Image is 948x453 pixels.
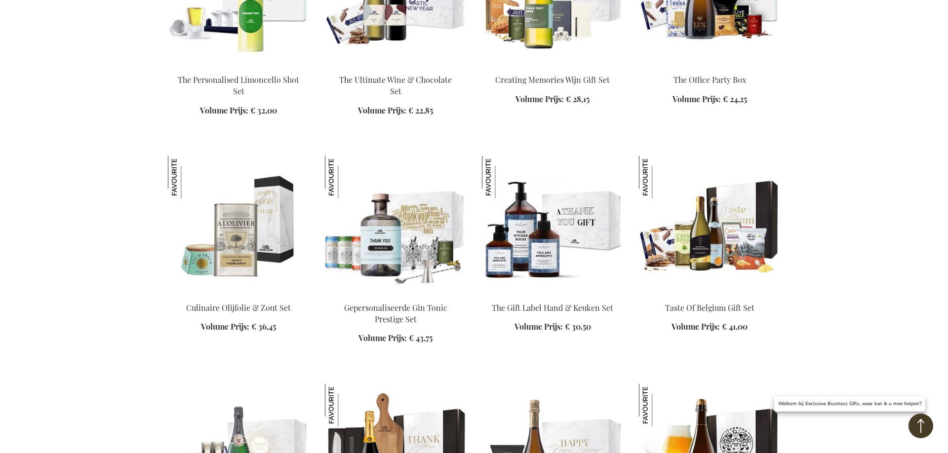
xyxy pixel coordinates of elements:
[482,156,623,294] img: The Gift Label Hand & Kitchen Set
[566,94,590,104] span: € 28,15
[495,75,610,85] a: Creating Memories Wijn Gift Set
[671,321,748,333] a: Volume Prijs: € 41,00
[482,290,623,300] a: The Gift Label Hand & Kitchen Set The Gift Label Hand & Keuken Set
[201,321,249,332] span: Volume Prijs:
[514,321,591,333] a: Volume Prijs: € 30,50
[325,156,466,294] img: Personalised Gin Tonic Prestige Set
[325,290,466,300] a: Personalised Gin Tonic Prestige Set Gepersonaliseerde Gin Tonic Prestige Set
[673,75,746,85] a: The Office Party Box
[482,62,623,72] a: Personalised White Wine
[339,75,452,96] a: The Ultimate Wine & Chocolate Set
[665,302,754,313] a: Taste Of Belgium Gift Set
[358,105,433,116] a: Volume Prijs: € 22,85
[723,94,747,104] span: € 24,25
[325,384,367,426] img: Luxe Gastronomische Gift Box
[482,156,524,198] img: The Gift Label Hand & Keuken Set
[200,105,277,116] a: Volume Prijs: € 32,00
[325,156,367,198] img: Gepersonaliseerde Gin Tonic Prestige Set
[515,94,564,104] span: Volume Prijs:
[168,62,309,72] a: The Personalised Limoncello Shot Set
[168,156,309,294] img: Olive & Salt Culinary Set
[639,156,780,294] img: Taste Of Belgium Gift Set
[168,156,210,198] img: Culinaire Olijfolie & Zout Set
[408,105,433,115] span: € 22,85
[358,333,407,343] span: Volume Prijs:
[515,94,590,105] a: Volume Prijs: € 28,15
[358,333,433,344] a: Volume Prijs: € 43,75
[492,302,613,313] a: The Gift Label Hand & Keuken Set
[672,94,747,105] a: Volume Prijs: € 24,25
[201,321,276,333] a: Volume Prijs: € 36,45
[186,302,291,313] a: Culinaire Olijfolie & Zout Set
[671,321,720,332] span: Volume Prijs:
[639,290,780,300] a: Taste Of Belgium Gift Set Taste Of Belgium Gift Set
[409,333,433,343] span: € 43,75
[358,105,406,115] span: Volume Prijs:
[722,321,748,332] span: € 41,00
[251,321,276,332] span: € 36,45
[639,62,780,72] a: The Office Party Box
[200,105,248,115] span: Volume Prijs:
[565,321,591,332] span: € 30,50
[250,105,277,115] span: € 32,00
[168,290,309,300] a: Olive & Salt Culinary Set Culinaire Olijfolie & Zout Set
[325,62,466,72] a: Beer Apéro Gift Box
[514,321,563,332] span: Volume Prijs:
[639,384,681,426] img: Fourchette Bier Gift Box
[672,94,721,104] span: Volume Prijs:
[639,156,681,198] img: Taste Of Belgium Gift Set
[344,302,447,324] a: Gepersonaliseerde Gin Tonic Prestige Set
[178,75,299,96] a: The Personalised Limoncello Shot Set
